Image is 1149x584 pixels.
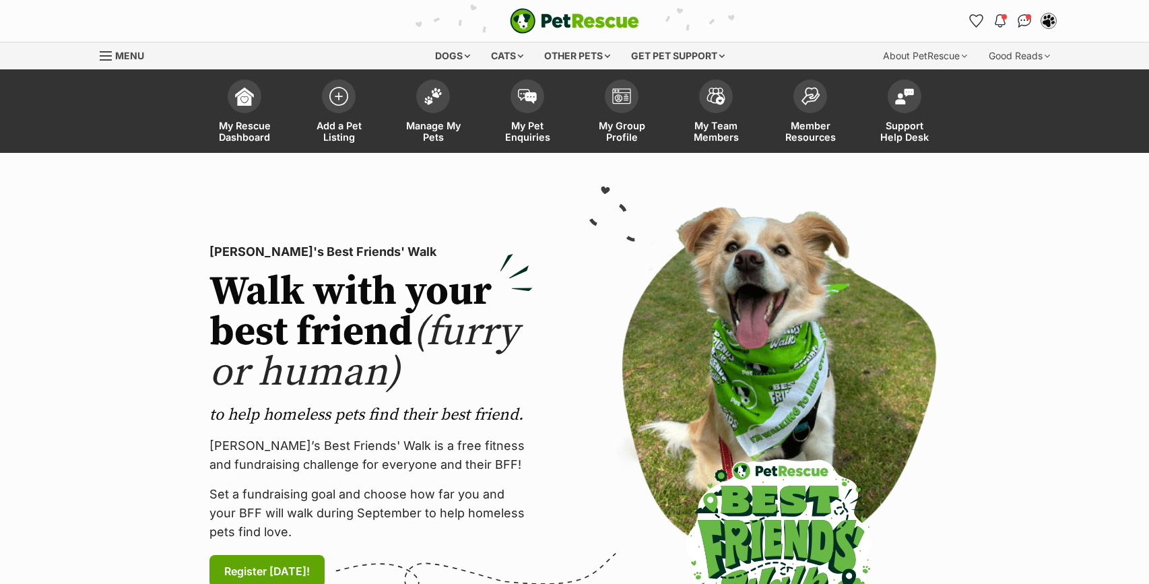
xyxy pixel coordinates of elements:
a: Member Resources [763,73,857,153]
button: My account [1038,10,1059,32]
img: logo-e224e6f780fb5917bec1dbf3a21bbac754714ae5b6737aabdf751b685950b380.svg [510,8,639,34]
img: add-pet-listing-icon-0afa8454b4691262ce3f59096e99ab1cd57d4a30225e0717b998d2c9b9846f56.svg [329,87,348,106]
a: My Group Profile [574,73,669,153]
span: My Team Members [686,120,746,143]
img: member-resources-icon-8e73f808a243e03378d46382f2149f9095a855e16c252ad45f914b54edf8863c.svg [801,87,820,105]
div: Cats [482,42,533,69]
button: Notifications [989,10,1011,32]
img: pet-enquiries-icon-7e3ad2cf08bfb03b45e93fb7055b45f3efa6380592205ae92323e6603595dc1f.svg [518,89,537,104]
a: Add a Pet Listing [292,73,386,153]
img: help-desk-icon-fdf02630f3aa405de69fd3d07c3f3aa587a6932b1a1747fa1d2bba05be0121f9.svg [895,88,914,104]
img: dashboard-icon-eb2f2d2d3e046f16d808141f083e7271f6b2e854fb5c12c21221c1fb7104beca.svg [235,87,254,106]
span: Member Resources [780,120,841,143]
a: Conversations [1014,10,1035,32]
img: chat-41dd97257d64d25036548639549fe6c8038ab92f7586957e7f3b1b290dea8141.svg [1018,14,1032,28]
a: PetRescue [510,8,639,34]
a: My Rescue Dashboard [197,73,292,153]
h2: Walk with your best friend [209,272,533,393]
img: team-members-icon-5396bd8760b3fe7c0b43da4ab00e1e3bb1a5d9ba89233759b79545d2d3fc5d0d.svg [707,88,725,105]
a: Menu [100,42,154,67]
div: Good Reads [979,42,1059,69]
div: Dogs [426,42,480,69]
img: group-profile-icon-3fa3cf56718a62981997c0bc7e787c4b2cf8bcc04b72c1350f741eb67cf2f40e.svg [612,88,631,104]
div: About PetRescue [874,42,977,69]
span: Support Help Desk [874,120,935,143]
a: Manage My Pets [386,73,480,153]
span: Add a Pet Listing [308,120,369,143]
span: Manage My Pets [403,120,463,143]
span: Menu [115,50,144,61]
span: My Pet Enquiries [497,120,558,143]
a: Support Help Desk [857,73,952,153]
span: My Rescue Dashboard [214,120,275,143]
span: (furry or human) [209,307,519,398]
span: My Group Profile [591,120,652,143]
div: Get pet support [622,42,734,69]
img: Lynda Smith profile pic [1042,14,1055,28]
p: [PERSON_NAME]’s Best Friends' Walk is a free fitness and fundraising challenge for everyone and t... [209,436,533,474]
span: Register [DATE]! [224,563,310,579]
p: [PERSON_NAME]'s Best Friends' Walk [209,242,533,261]
a: Favourites [965,10,987,32]
p: to help homeless pets find their best friend. [209,404,533,426]
ul: Account quick links [965,10,1059,32]
a: My Team Members [669,73,763,153]
p: Set a fundraising goal and choose how far you and your BFF will walk during September to help hom... [209,485,533,542]
a: My Pet Enquiries [480,73,574,153]
div: Other pets [535,42,620,69]
img: manage-my-pets-icon-02211641906a0b7f246fdf0571729dbe1e7629f14944591b6c1af311fb30b64b.svg [424,88,442,105]
img: notifications-46538b983faf8c2785f20acdc204bb7945ddae34d4c08c2a6579f10ce5e182be.svg [995,14,1006,28]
